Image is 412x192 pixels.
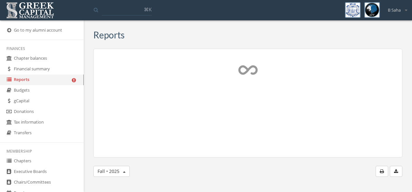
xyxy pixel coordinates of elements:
span: B Saha [388,7,401,13]
span: Fall • 2025 [98,168,119,174]
span: ⌘K [144,6,152,13]
button: Fall • 2025 [93,166,130,177]
div: B Saha [384,2,407,13]
h3: Reports [93,30,125,40]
